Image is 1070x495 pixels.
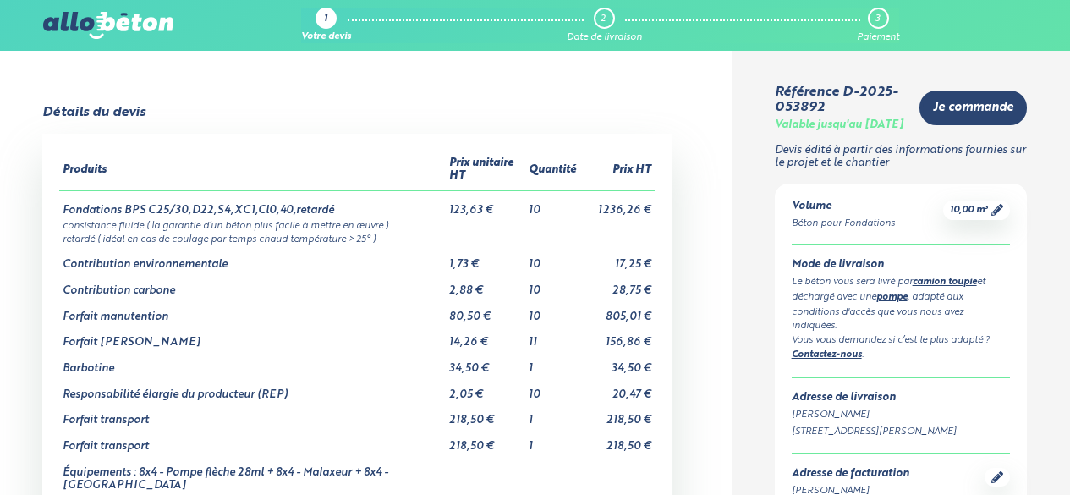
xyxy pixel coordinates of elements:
[525,190,579,217] td: 10
[446,245,525,272] td: 1,73 €
[301,8,351,43] a: 1 Votre devis
[875,14,880,25] div: 3
[59,349,446,376] td: Barbotine
[446,427,525,454] td: 218,50 €
[601,14,606,25] div: 2
[446,323,525,349] td: 14,26 €
[525,272,579,298] td: 10
[446,349,525,376] td: 34,50 €
[792,468,957,481] div: Adresse de facturation
[579,427,655,454] td: 218,50 €
[792,275,1011,333] div: Le béton vous sera livré par et déchargé avec une , adapté aux conditions d'accès que vous nous a...
[59,190,446,217] td: Fondations BPS C25/30,D22,S4,XC1,Cl0,40,retardé
[446,272,525,298] td: 2,88 €
[792,425,1011,439] div: [STREET_ADDRESS][PERSON_NAME]
[43,12,173,39] img: allobéton
[857,8,899,43] a: 3 Paiement
[792,408,1011,422] div: [PERSON_NAME]
[525,349,579,376] td: 1
[59,427,446,454] td: Forfait transport
[446,190,525,217] td: 123,63 €
[579,245,655,272] td: 17,25 €
[876,293,908,302] a: pompe
[324,14,327,25] div: 1
[59,231,655,245] td: retardé ( idéal en cas de coulage par temps chaud température > 25° )
[567,32,642,43] div: Date de livraison
[775,85,907,116] div: Référence D-2025-053892
[446,401,525,427] td: 218,50 €
[59,323,446,349] td: Forfait [PERSON_NAME]
[579,376,655,402] td: 20,47 €
[857,32,899,43] div: Paiement
[579,401,655,427] td: 218,50 €
[59,298,446,324] td: Forfait manutention
[59,376,446,402] td: Responsabilité élargie du producteur (REP)
[525,376,579,402] td: 10
[59,245,446,272] td: Contribution environnementale
[59,401,446,427] td: Forfait transport
[792,259,1011,272] div: Mode de livraison
[913,278,977,287] a: camion toupie
[525,151,579,190] th: Quantité
[567,8,642,43] a: 2 Date de livraison
[42,105,145,120] div: Détails du devis
[919,91,1027,125] a: Je commande
[775,119,903,132] div: Valable jusqu'au [DATE]
[525,401,579,427] td: 1
[579,190,655,217] td: 1 236,26 €
[59,217,655,232] td: consistance fluide ( la garantie d’un béton plus facile à mettre en œuvre )
[792,333,1011,363] div: Vous vous demandez si c’est le plus adapté ? .
[579,323,655,349] td: 156,86 €
[59,272,446,298] td: Contribution carbone
[446,376,525,402] td: 2,05 €
[446,151,525,190] th: Prix unitaire HT
[919,429,1051,476] iframe: Help widget launcher
[579,298,655,324] td: 805,01 €
[579,349,655,376] td: 34,50 €
[933,101,1013,115] span: Je commande
[792,201,895,213] div: Volume
[792,217,895,231] div: Béton pour Fondations
[579,272,655,298] td: 28,75 €
[301,32,351,43] div: Votre devis
[525,298,579,324] td: 10
[525,245,579,272] td: 10
[59,151,446,190] th: Produits
[579,151,655,190] th: Prix HT
[775,145,1028,169] p: Devis édité à partir des informations fournies sur le projet et le chantier
[525,323,579,349] td: 11
[792,350,862,360] a: Contactez-nous
[525,427,579,454] td: 1
[792,392,1011,404] div: Adresse de livraison
[446,298,525,324] td: 80,50 €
